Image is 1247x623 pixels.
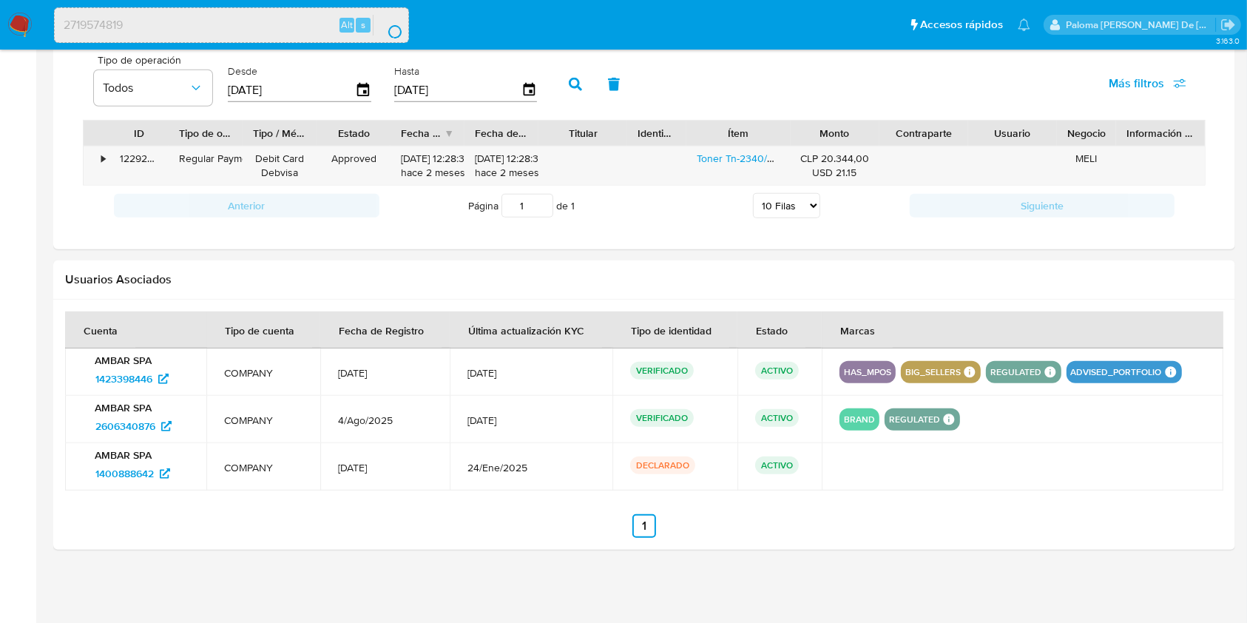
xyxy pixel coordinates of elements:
[920,17,1003,33] span: Accesos rápidos
[373,15,403,36] button: search-icon
[341,18,353,32] span: Alt
[1018,18,1030,31] a: Notificaciones
[1216,35,1240,47] span: 3.163.0
[65,272,1223,287] h2: Usuarios Asociados
[55,16,408,35] input: Buscar usuario o caso...
[361,18,365,32] span: s
[1067,18,1216,32] p: paloma.falcondesoto@mercadolibre.cl
[1220,17,1236,33] a: Salir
